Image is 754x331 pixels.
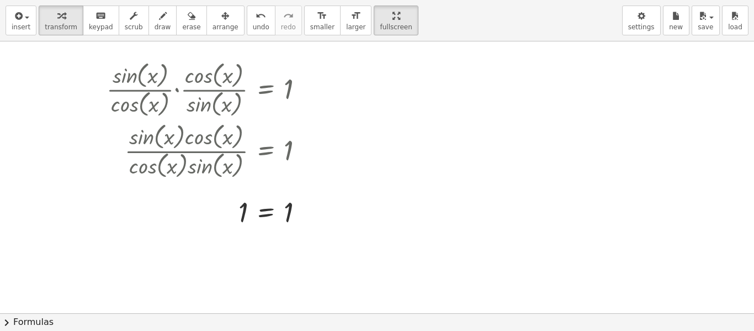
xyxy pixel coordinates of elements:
[206,6,245,35] button: arrange
[281,23,296,31] span: redo
[95,9,106,23] i: keyboard
[182,23,200,31] span: erase
[119,6,149,35] button: scrub
[39,6,83,35] button: transform
[213,23,238,31] span: arrange
[728,23,742,31] span: load
[374,6,418,35] button: fullscreen
[283,9,294,23] i: redo
[155,23,171,31] span: draw
[176,6,206,35] button: erase
[663,6,689,35] button: new
[698,23,713,31] span: save
[275,6,302,35] button: redoredo
[247,6,275,35] button: undoundo
[148,6,177,35] button: draw
[351,9,361,23] i: format_size
[380,23,412,31] span: fullscreen
[12,23,30,31] span: insert
[310,23,334,31] span: smaller
[722,6,748,35] button: load
[256,9,266,23] i: undo
[622,6,661,35] button: settings
[125,23,143,31] span: scrub
[253,23,269,31] span: undo
[83,6,119,35] button: keyboardkeypad
[340,6,371,35] button: format_sizelarger
[628,23,655,31] span: settings
[304,6,341,35] button: format_sizesmaller
[692,6,720,35] button: save
[45,23,77,31] span: transform
[317,9,327,23] i: format_size
[669,23,683,31] span: new
[346,23,365,31] span: larger
[89,23,113,31] span: keypad
[6,6,36,35] button: insert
